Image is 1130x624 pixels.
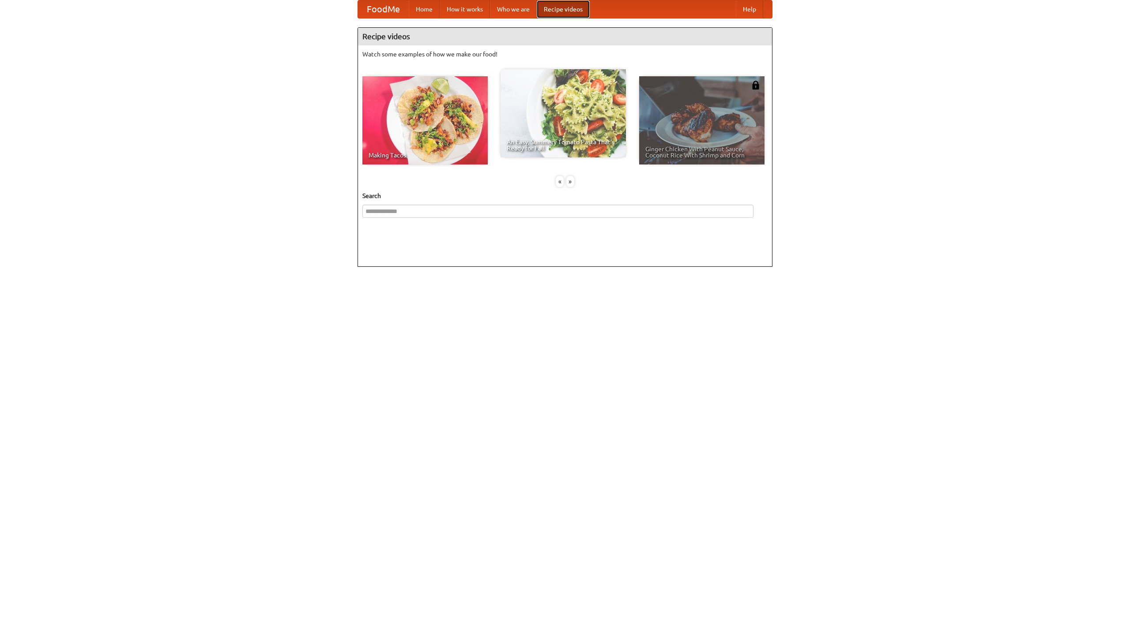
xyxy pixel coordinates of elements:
a: Who we are [490,0,537,18]
span: An Easy, Summery Tomato Pasta That's Ready for Fall [507,139,620,151]
a: Home [409,0,440,18]
div: » [566,176,574,187]
p: Watch some examples of how we make our food! [362,50,768,59]
div: « [556,176,564,187]
a: FoodMe [358,0,409,18]
h5: Search [362,191,768,200]
a: How it works [440,0,490,18]
img: 483408.png [751,81,760,90]
span: Making Tacos [369,152,482,158]
a: An Easy, Summery Tomato Pasta That's Ready for Fall [501,69,626,157]
h4: Recipe videos [358,28,772,45]
a: Recipe videos [537,0,590,18]
a: Making Tacos [362,76,488,164]
a: Help [736,0,763,18]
